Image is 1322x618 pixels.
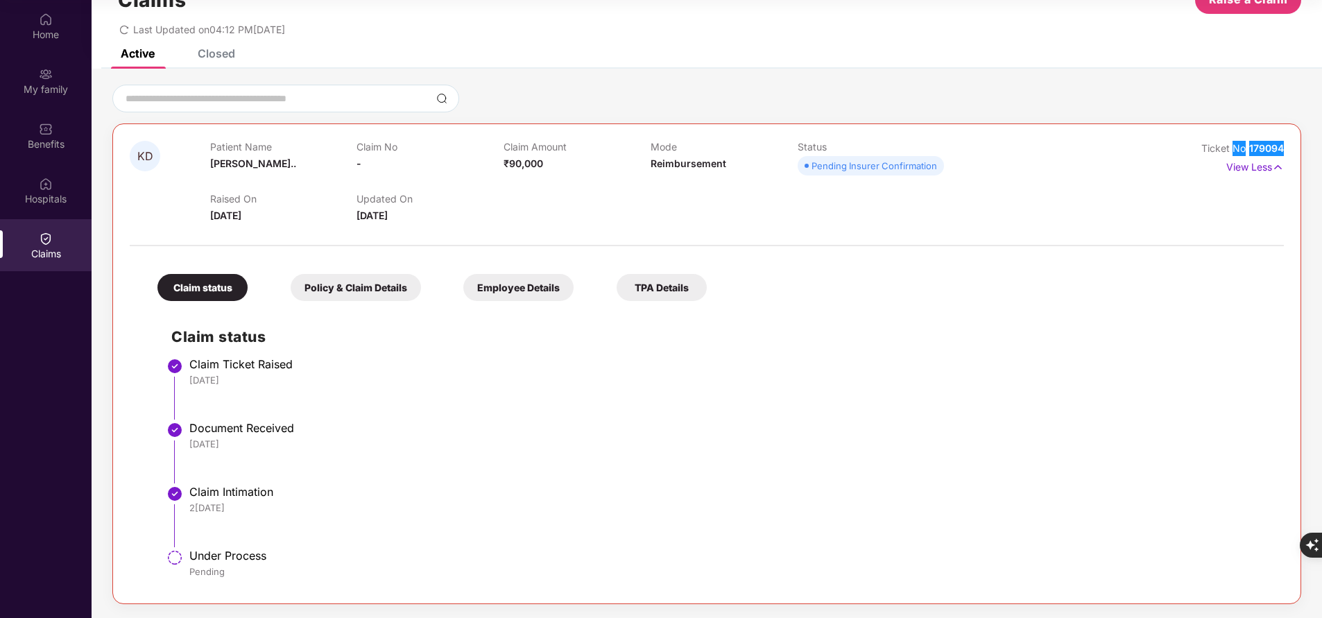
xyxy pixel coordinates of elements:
img: svg+xml;base64,PHN2ZyBpZD0iSG9tZSIgeG1sbnM9Imh0dHA6Ly93d3cudzMub3JnLzIwMDAvc3ZnIiB3aWR0aD0iMjAiIG... [39,12,53,26]
img: svg+xml;base64,PHN2ZyBpZD0iU2VhcmNoLTMyeDMyIiB4bWxucz0iaHR0cDovL3d3dy53My5vcmcvMjAwMC9zdmciIHdpZH... [436,93,447,104]
img: svg+xml;base64,PHN2ZyBpZD0iU3RlcC1Eb25lLTMyeDMyIiB4bWxucz0iaHR0cDovL3d3dy53My5vcmcvMjAwMC9zdmciIH... [166,358,183,375]
img: svg+xml;base64,PHN2ZyBpZD0iU3RlcC1QZW5kaW5nLTMyeDMyIiB4bWxucz0iaHR0cDovL3d3dy53My5vcmcvMjAwMC9zdm... [166,549,183,566]
div: Claim Ticket Raised [189,357,1270,371]
img: svg+xml;base64,PHN2ZyB3aWR0aD0iMjAiIGhlaWdodD0iMjAiIHZpZXdCb3g9IjAgMCAyMCAyMCIgZmlsbD0ibm9uZSIgeG... [39,67,53,81]
div: Pending [189,565,1270,578]
p: View Less [1226,156,1284,175]
span: [DATE] [210,209,241,221]
div: Pending Insurer Confirmation [812,159,937,173]
h2: Claim status [171,325,1270,348]
span: redo [119,24,129,35]
span: - [357,157,361,169]
span: Last Updated on 04:12 PM[DATE] [133,24,285,35]
p: Status [798,141,945,153]
p: Raised On [210,193,357,205]
div: [DATE] [189,374,1270,386]
p: Claim No [357,141,504,153]
div: Document Received [189,421,1270,435]
div: Claim Intimation [189,485,1270,499]
p: Mode [651,141,798,153]
span: [PERSON_NAME].. [210,157,296,169]
div: 2[DATE] [189,501,1270,514]
div: Under Process [189,549,1270,563]
div: TPA Details [617,274,707,301]
img: svg+xml;base64,PHN2ZyBpZD0iQmVuZWZpdHMiIHhtbG5zPSJodHRwOi8vd3d3LnczLm9yZy8yMDAwL3N2ZyIgd2lkdGg9Ij... [39,122,53,136]
p: Patient Name [210,141,357,153]
div: Active [121,46,155,60]
img: svg+xml;base64,PHN2ZyBpZD0iSG9zcGl0YWxzIiB4bWxucz0iaHR0cDovL3d3dy53My5vcmcvMjAwMC9zdmciIHdpZHRoPS... [39,177,53,191]
div: Claim status [157,274,248,301]
div: Employee Details [463,274,574,301]
span: KD [137,151,153,162]
span: [DATE] [357,209,388,221]
div: Policy & Claim Details [291,274,421,301]
p: Claim Amount [504,141,651,153]
span: 179094 [1249,142,1284,154]
p: Updated On [357,193,504,205]
img: svg+xml;base64,PHN2ZyBpZD0iQ2xhaW0iIHhtbG5zPSJodHRwOi8vd3d3LnczLm9yZy8yMDAwL3N2ZyIgd2lkdGg9IjIwIi... [39,232,53,246]
div: [DATE] [189,438,1270,450]
span: Ticket No [1201,142,1249,154]
img: svg+xml;base64,PHN2ZyBpZD0iU3RlcC1Eb25lLTMyeDMyIiB4bWxucz0iaHR0cDovL3d3dy53My5vcmcvMjAwMC9zdmciIH... [166,422,183,438]
span: Reimbursement [651,157,726,169]
span: ₹90,000 [504,157,543,169]
img: svg+xml;base64,PHN2ZyB4bWxucz0iaHR0cDovL3d3dy53My5vcmcvMjAwMC9zdmciIHdpZHRoPSIxNyIgaGVpZ2h0PSIxNy... [1272,160,1284,175]
img: svg+xml;base64,PHN2ZyBpZD0iU3RlcC1Eb25lLTMyeDMyIiB4bWxucz0iaHR0cDovL3d3dy53My5vcmcvMjAwMC9zdmciIH... [166,486,183,502]
div: Closed [198,46,235,60]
